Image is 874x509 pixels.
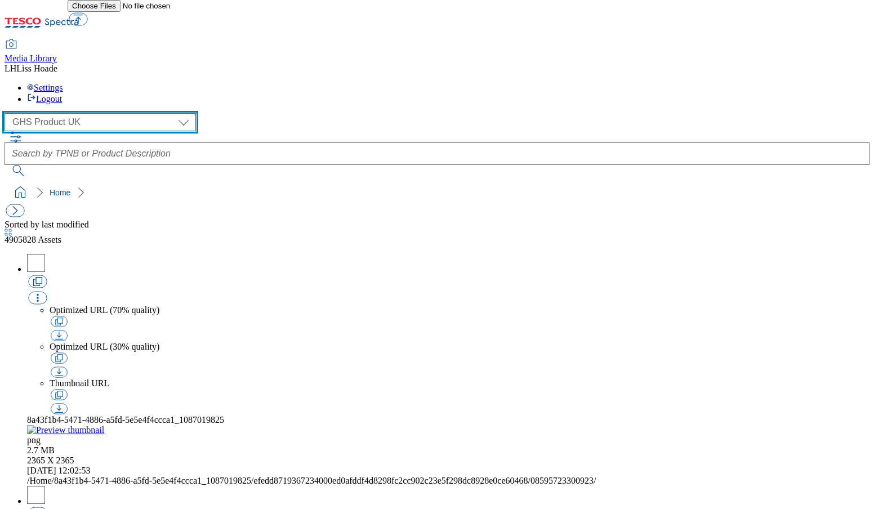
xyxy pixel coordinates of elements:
span: Size [27,445,55,455]
span: LH [5,64,16,73]
span: Media Library [5,53,57,63]
a: Home [50,188,70,197]
img: Preview thumbnail [27,425,104,435]
span: 4905828 [5,235,38,244]
div: /8a43f1b4-5471-4886-a5fd-5e5e4f4ccca1_1087019825/efedd8719367234000ed0afddf4d8298fc2cc902c23e5f29... [27,476,869,486]
span: Assets [5,235,61,244]
a: Media Library [5,40,57,64]
a: Preview thumbnail [27,425,869,435]
span: Type [27,435,41,445]
span: Optimized URL (70% quality) [50,305,159,315]
nav: breadcrumb [5,182,869,203]
a: Settings [27,83,63,92]
span: 8a43f1b4-5471-4886-a5fd-5e5e4f4ccca1_1087019825 [27,415,224,425]
a: home [11,184,29,202]
a: Logout [27,94,62,104]
div: Last Modified [27,466,869,476]
span: Liss Hoade [16,64,57,73]
input: Search by TPNB or Product Description [5,142,869,165]
span: Optimized URL (30% quality) [50,342,159,351]
span: Thumbnail URL [50,378,109,388]
span: Resolution [27,456,74,465]
span: Sorted by last modified [5,220,89,229]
